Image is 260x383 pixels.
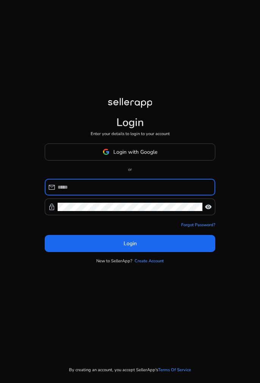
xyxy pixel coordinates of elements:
button: Login with Google [45,143,215,161]
h1: Login [116,116,144,129]
p: New to SellerApp? [96,258,132,265]
p: Enter your details to login to your account [91,131,170,137]
span: Login [124,240,137,247]
span: mail [48,184,55,191]
a: Forgot Password? [181,222,215,229]
button: Login [45,235,215,252]
span: lock [48,203,55,211]
span: Login with Google [113,148,157,156]
p: or [45,167,215,173]
span: visibility [205,203,212,211]
img: google-logo.svg [103,148,110,155]
a: Create Account [135,258,164,265]
a: Terms Of Service [158,367,191,374]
